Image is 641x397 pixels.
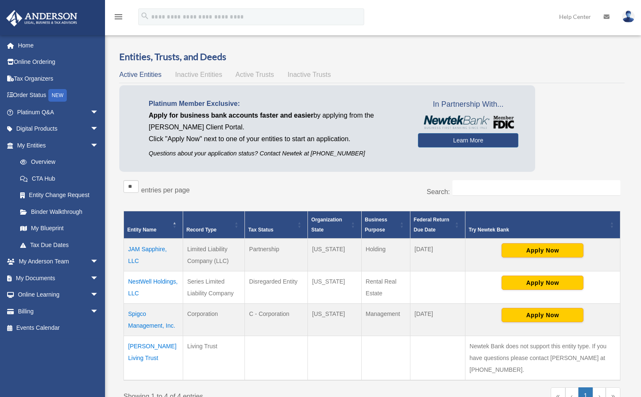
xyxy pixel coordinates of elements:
[113,12,123,22] i: menu
[6,104,111,121] a: Platinum Q&Aarrow_drop_down
[622,11,635,23] img: User Pic
[308,271,361,304] td: [US_STATE]
[418,98,518,111] span: In Partnership With...
[124,336,183,381] td: [PERSON_NAME] Living Trust
[183,336,244,381] td: Living Trust
[288,71,331,78] span: Inactive Trusts
[90,270,107,287] span: arrow_drop_down
[6,70,111,87] a: Tax Organizers
[124,271,183,304] td: NestWell Holdings, LLC
[183,304,244,336] td: Corporation
[6,270,111,287] a: My Documentsarrow_drop_down
[140,11,150,21] i: search
[12,154,103,171] a: Overview
[6,253,111,270] a: My Anderson Teamarrow_drop_down
[90,287,107,304] span: arrow_drop_down
[418,133,518,147] a: Learn More
[149,133,405,145] p: Click "Apply Now" next to one of your entities to start an application.
[187,227,217,233] span: Record Type
[469,225,607,235] div: Try Newtek Bank
[149,110,405,133] p: by applying from the [PERSON_NAME] Client Portal.
[149,112,313,119] span: Apply for business bank accounts faster and easier
[124,304,183,336] td: Spigco Management, Inc.
[12,220,107,237] a: My Blueprint
[4,10,80,26] img: Anderson Advisors Platinum Portal
[6,320,111,337] a: Events Calendar
[502,308,583,322] button: Apply Now
[6,54,111,71] a: Online Ordering
[410,211,465,239] th: Federal Return Due Date: Activate to sort
[183,271,244,304] td: Series Limited Liability Company
[90,104,107,121] span: arrow_drop_down
[119,50,625,63] h3: Entities, Trusts, and Deeds
[124,211,183,239] th: Entity Name: Activate to invert sorting
[6,303,111,320] a: Billingarrow_drop_down
[90,137,107,154] span: arrow_drop_down
[365,217,387,233] span: Business Purpose
[90,253,107,271] span: arrow_drop_down
[465,336,620,381] td: Newtek Bank does not support this entity type. If you have questions please contact [PERSON_NAME]...
[236,71,274,78] span: Active Trusts
[308,304,361,336] td: [US_STATE]
[308,211,361,239] th: Organization State: Activate to sort
[6,87,111,104] a: Order StatusNEW
[90,303,107,320] span: arrow_drop_down
[141,187,190,194] label: entries per page
[124,239,183,271] td: JAM Sapphire, LLC
[12,170,107,187] a: CTA Hub
[245,304,308,336] td: C - Corporation
[6,137,107,154] a: My Entitiesarrow_drop_down
[465,211,620,239] th: Try Newtek Bank : Activate to sort
[12,187,107,204] a: Entity Change Request
[127,227,156,233] span: Entity Name
[149,148,405,159] p: Questions about your application status? Contact Newtek at [PHONE_NUMBER]
[361,271,410,304] td: Rental Real Estate
[90,121,107,138] span: arrow_drop_down
[410,239,465,271] td: [DATE]
[361,239,410,271] td: Holding
[308,239,361,271] td: [US_STATE]
[248,227,273,233] span: Tax Status
[245,271,308,304] td: Disregarded Entity
[12,237,107,253] a: Tax Due Dates
[414,217,449,233] span: Federal Return Due Date
[113,15,123,22] a: menu
[6,37,111,54] a: Home
[6,121,111,137] a: Digital Productsarrow_drop_down
[245,239,308,271] td: Partnership
[361,211,410,239] th: Business Purpose: Activate to sort
[6,287,111,303] a: Online Learningarrow_drop_down
[502,276,583,290] button: Apply Now
[183,239,244,271] td: Limited Liability Company (LLC)
[410,304,465,336] td: [DATE]
[48,89,67,102] div: NEW
[502,243,583,258] button: Apply Now
[12,203,107,220] a: Binder Walkthrough
[311,217,342,233] span: Organization State
[149,98,405,110] p: Platinum Member Exclusive:
[427,188,450,195] label: Search:
[422,116,514,129] img: NewtekBankLogoSM.png
[175,71,222,78] span: Inactive Entities
[361,304,410,336] td: Management
[183,211,244,239] th: Record Type: Activate to sort
[245,211,308,239] th: Tax Status: Activate to sort
[119,71,161,78] span: Active Entities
